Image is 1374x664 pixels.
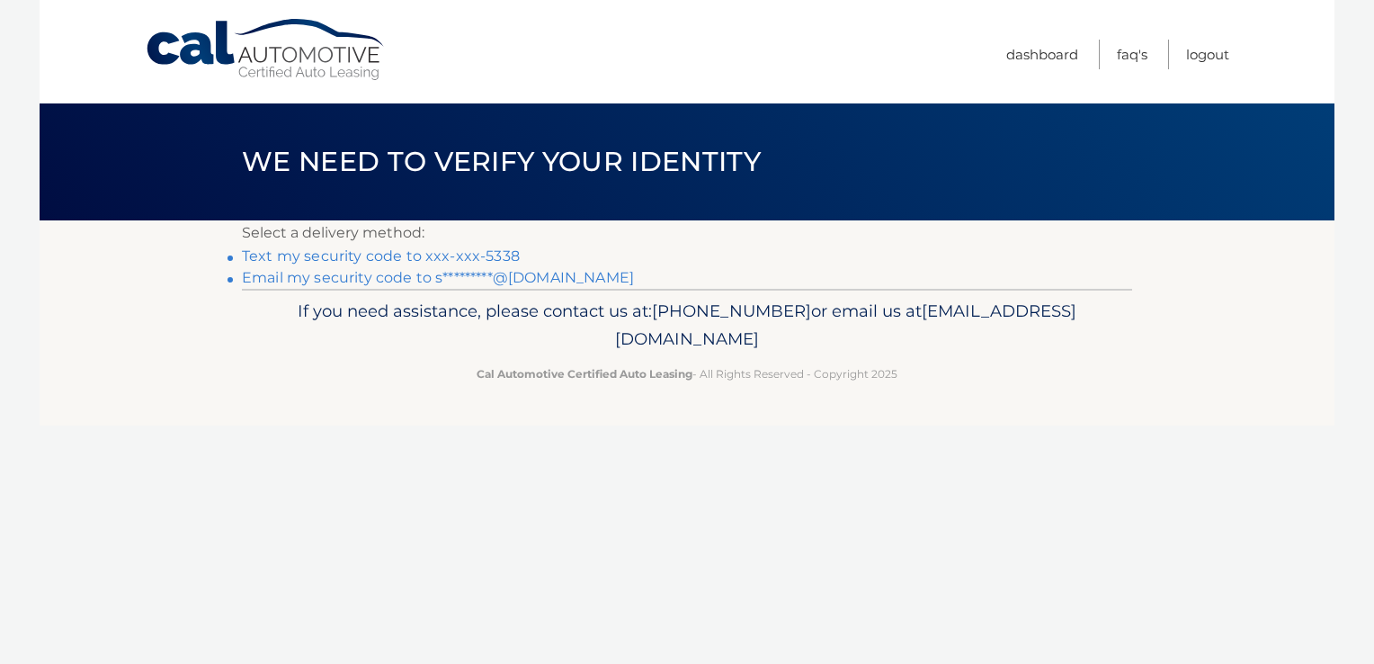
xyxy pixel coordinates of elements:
[254,364,1120,383] p: - All Rights Reserved - Copyright 2025
[242,247,520,265] a: Text my security code to xxx-xxx-5338
[652,301,811,321] span: [PHONE_NUMBER]
[254,297,1120,354] p: If you need assistance, please contact us at: or email us at
[145,18,388,82] a: Cal Automotive
[242,145,761,178] span: We need to verify your identity
[242,220,1132,246] p: Select a delivery method:
[242,269,634,286] a: Email my security code to s*********@[DOMAIN_NAME]
[1186,40,1229,69] a: Logout
[1117,40,1147,69] a: FAQ's
[1006,40,1078,69] a: Dashboard
[477,367,692,381] strong: Cal Automotive Certified Auto Leasing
